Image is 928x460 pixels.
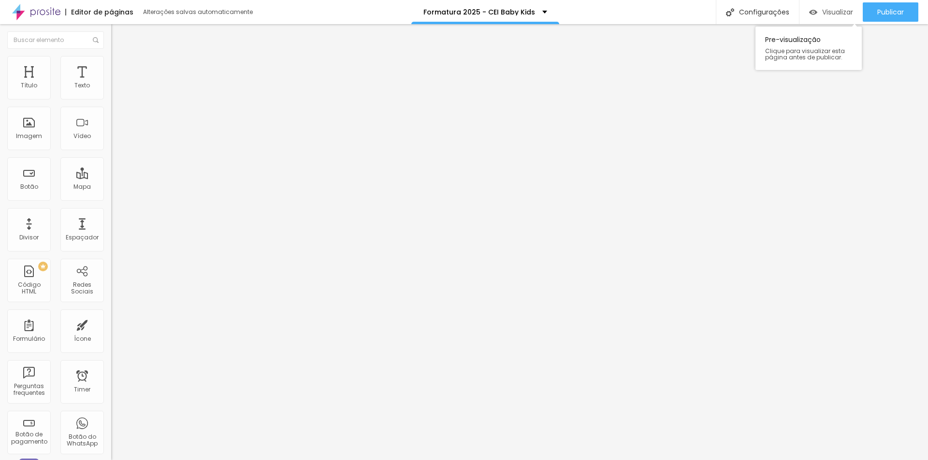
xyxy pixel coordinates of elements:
[63,281,101,295] div: Redes Sociais
[93,37,99,43] img: Icone
[10,431,48,445] div: Botão de pagamento
[10,281,48,295] div: Código HTML
[74,335,91,342] div: Ícone
[63,433,101,447] div: Botão do WhatsApp
[423,9,535,15] p: Formatura 2025 - CEI Baby Kids
[799,2,863,22] button: Visualizar
[755,27,862,70] div: Pre-visualização
[73,133,91,139] div: Vídeo
[74,82,90,89] div: Texto
[19,234,39,241] div: Divisor
[809,8,817,16] img: view-1.svg
[73,183,91,190] div: Mapa
[143,9,254,15] div: Alterações salvas automaticamente
[7,31,104,49] input: Buscar elemento
[16,133,42,139] div: Imagem
[66,234,99,241] div: Espaçador
[74,386,90,393] div: Timer
[20,183,38,190] div: Botão
[877,8,904,16] span: Publicar
[765,48,852,60] span: Clique para visualizar esta página antes de publicar.
[13,335,45,342] div: Formulário
[10,383,48,397] div: Perguntas frequentes
[822,8,853,16] span: Visualizar
[111,24,928,460] iframe: Editor
[726,8,734,16] img: Icone
[21,82,37,89] div: Título
[65,9,133,15] div: Editor de páginas
[863,2,918,22] button: Publicar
